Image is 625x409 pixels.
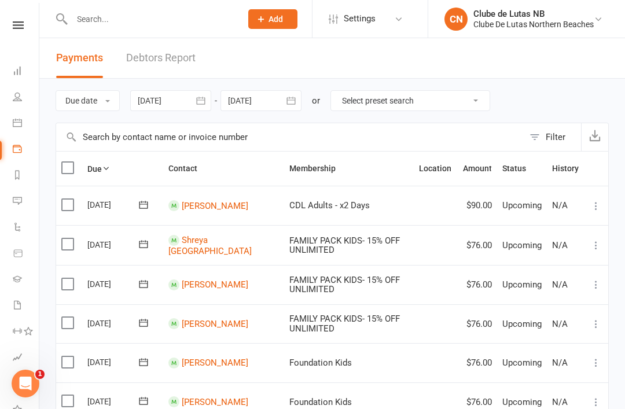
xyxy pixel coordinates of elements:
[312,94,320,108] div: or
[344,6,376,32] span: Settings
[497,152,547,186] th: Status
[13,85,39,111] a: People
[457,152,497,186] th: Amount
[13,111,39,137] a: Calendar
[168,235,252,256] a: Shreya [GEOGRAPHIC_DATA]
[457,186,497,225] td: $90.00
[13,59,39,85] a: Dashboard
[546,130,565,144] div: Filter
[12,370,39,397] iframe: Intercom live chat
[87,235,141,253] div: [DATE]
[473,9,594,19] div: Clube de Lutas NB
[248,9,297,29] button: Add
[87,314,141,332] div: [DATE]
[473,19,594,30] div: Clube De Lutas Northern Beaches
[182,358,248,368] a: [PERSON_NAME]
[87,275,141,293] div: [DATE]
[269,14,283,24] span: Add
[126,38,196,78] a: Debtors Report
[182,397,248,407] a: [PERSON_NAME]
[552,279,568,290] span: N/A
[552,240,568,250] span: N/A
[457,265,497,304] td: $76.00
[284,152,414,186] th: Membership
[182,319,248,329] a: [PERSON_NAME]
[444,8,468,31] div: CN
[87,196,141,213] div: [DATE]
[56,123,524,151] input: Search by contact name or invoice number
[289,275,400,295] span: FAMILY PACK KIDS- 15% OFF UNLIMITED
[289,235,400,256] span: FAMILY PACK KIDS- 15% OFF UNLIMITED
[289,397,352,407] span: Foundation Kids
[87,353,141,371] div: [DATE]
[13,163,39,189] a: Reports
[68,11,233,27] input: Search...
[13,345,39,371] a: Assessments
[552,397,568,407] span: N/A
[457,343,497,382] td: $76.00
[502,240,542,250] span: Upcoming
[289,358,352,368] span: Foundation Kids
[552,319,568,329] span: N/A
[457,225,497,265] td: $76.00
[82,152,163,186] th: Due
[163,152,284,186] th: Contact
[56,90,120,111] button: Due date
[502,279,542,290] span: Upcoming
[502,319,542,329] span: Upcoming
[524,123,581,151] button: Filter
[289,200,370,211] span: CDL Adults - x2 Days
[56,38,103,78] button: Payments
[414,152,457,186] th: Location
[547,152,584,186] th: History
[182,200,248,211] a: [PERSON_NAME]
[182,279,248,290] a: [PERSON_NAME]
[552,358,568,368] span: N/A
[35,370,45,379] span: 1
[502,358,542,368] span: Upcoming
[502,200,542,211] span: Upcoming
[457,304,497,344] td: $76.00
[502,397,542,407] span: Upcoming
[13,241,39,267] a: Product Sales
[56,51,103,64] span: Payments
[289,314,400,334] span: FAMILY PACK KIDS- 15% OFF UNLIMITED
[13,137,39,163] a: Payments
[552,200,568,211] span: N/A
